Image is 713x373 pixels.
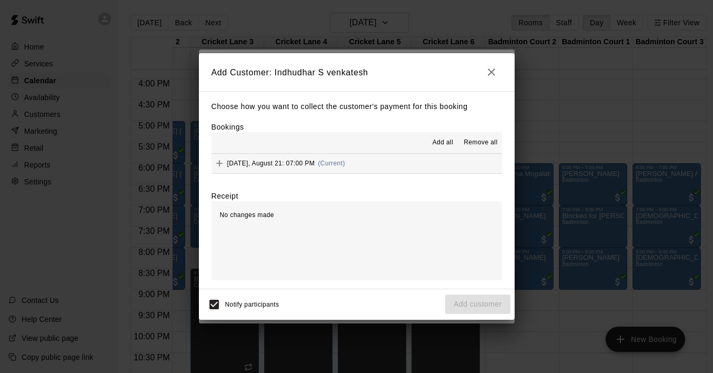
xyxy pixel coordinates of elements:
[464,138,497,148] span: Remove all
[459,134,501,151] button: Remove all
[433,138,454,148] span: Add all
[199,53,515,91] h2: Add Customer: Indhudhar S venkatesh
[225,301,279,308] span: Notify participants
[212,154,502,173] button: Add[DATE], August 21: 07:00 PM(Current)
[212,123,244,131] label: Bookings
[227,160,315,167] span: [DATE], August 21: 07:00 PM
[212,100,502,113] p: Choose how you want to collect the customer's payment for this booking
[318,160,345,167] span: (Current)
[426,134,459,151] button: Add all
[220,211,274,219] span: No changes made
[212,191,238,201] label: Receipt
[212,159,227,167] span: Add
